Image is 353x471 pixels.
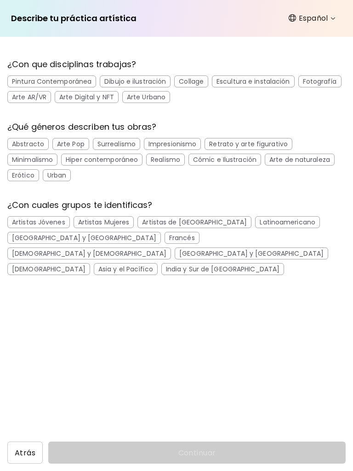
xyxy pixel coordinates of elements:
h6: ¿Con que disciplinas trabajas? [7,59,346,70]
h6: ¿Con cuales grupos te identificas? [7,200,346,211]
button: Atrás [7,442,43,464]
div: Español [291,11,339,26]
img: Language [289,14,296,22]
span: Atrás [15,448,35,458]
h5: Describe tu práctica artística [11,14,137,23]
h6: ¿Qué géneros describen tus obras? [7,121,346,132]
